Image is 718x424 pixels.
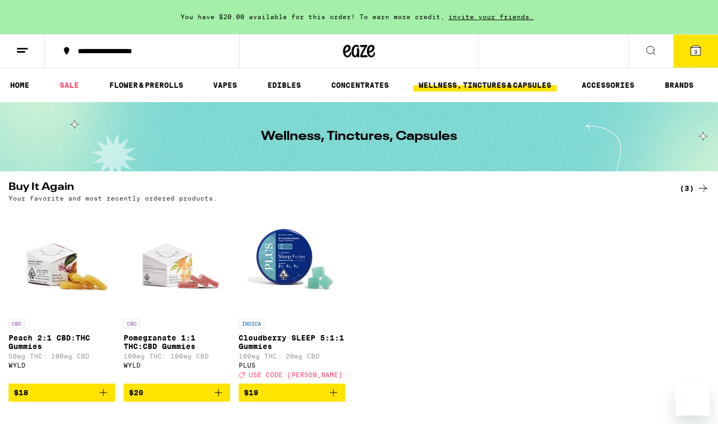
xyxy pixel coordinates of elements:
p: 50mg THC: 100mg CBD [9,353,115,360]
a: Open page for Pomegranate 1:1 THC:CBD Gummies from WYLD [124,207,230,384]
p: CBD [9,319,25,328]
a: BRANDS [659,79,699,92]
iframe: Button to launch messaging window [675,381,709,415]
span: $19 [244,388,258,397]
p: Cloudberry SLEEP 5:1:1 Gummies [239,334,345,351]
a: WELLNESS, TINCTURES & CAPSULES [413,79,557,92]
span: USE CODE [PERSON_NAME] [249,371,342,378]
a: EDIBLES [262,79,306,92]
span: invite your friends. [445,13,537,20]
img: PLUS - Cloudberry SLEEP 5:1:1 Gummies [239,207,345,313]
p: Peach 2:1 CBD:THC Gummies [9,334,115,351]
button: Add to bag [239,384,345,402]
a: CONCENTRATES [326,79,394,92]
a: VAPES [208,79,242,92]
img: WYLD - Pomegranate 1:1 THC:CBD Gummies [124,207,230,313]
div: PLUS [239,362,345,369]
a: FLOWER & PREROLLS [104,79,189,92]
p: 100mg THC: 20mg CBD [239,353,345,360]
div: WYLD [124,362,230,369]
button: Add to bag [124,384,230,402]
p: 100mg THC: 100mg CBD [124,353,230,360]
span: $20 [129,388,143,397]
p: INDICA [239,319,264,328]
a: ACCESSORIES [576,79,640,92]
h1: Wellness, Tinctures, Capsules [261,130,457,143]
button: Add to bag [9,384,115,402]
a: HOME [5,79,35,92]
p: Your favorite and most recently ordered products. [9,195,217,202]
img: WYLD - Peach 2:1 CBD:THC Gummies [9,207,115,313]
a: Open page for Peach 2:1 CBD:THC Gummies from WYLD [9,207,115,384]
a: SALE [54,79,84,92]
p: CBD [124,319,140,328]
a: Open page for Cloudberry SLEEP 5:1:1 Gummies from PLUS [239,207,345,384]
p: Pomegranate 1:1 THC:CBD Gummies [124,334,230,351]
div: WYLD [9,362,115,369]
span: $18 [14,388,28,397]
h2: Buy It Again [9,182,657,195]
span: You have $20.00 available for this order! To earn more credit, [181,13,445,20]
button: 3 [673,35,718,68]
span: 3 [694,48,697,55]
a: (3) [680,182,709,195]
